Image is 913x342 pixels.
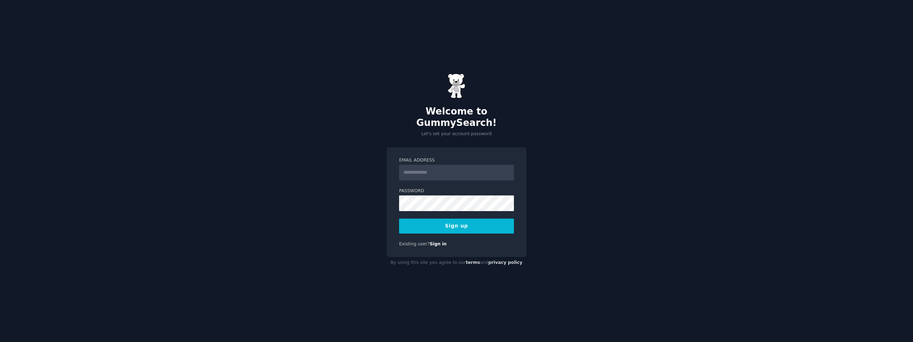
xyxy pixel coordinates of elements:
a: privacy policy [488,260,522,265]
a: Sign in [430,241,447,246]
h2: Welcome to GummySearch! [387,106,526,128]
img: Gummy Bear [448,73,465,98]
p: Let's set your account password [387,131,526,137]
label: Email Address [399,157,514,164]
label: Password [399,188,514,194]
a: terms [466,260,480,265]
span: Existing user? [399,241,430,246]
button: Sign up [399,219,514,234]
div: By using this site you agree to our and [387,257,526,269]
